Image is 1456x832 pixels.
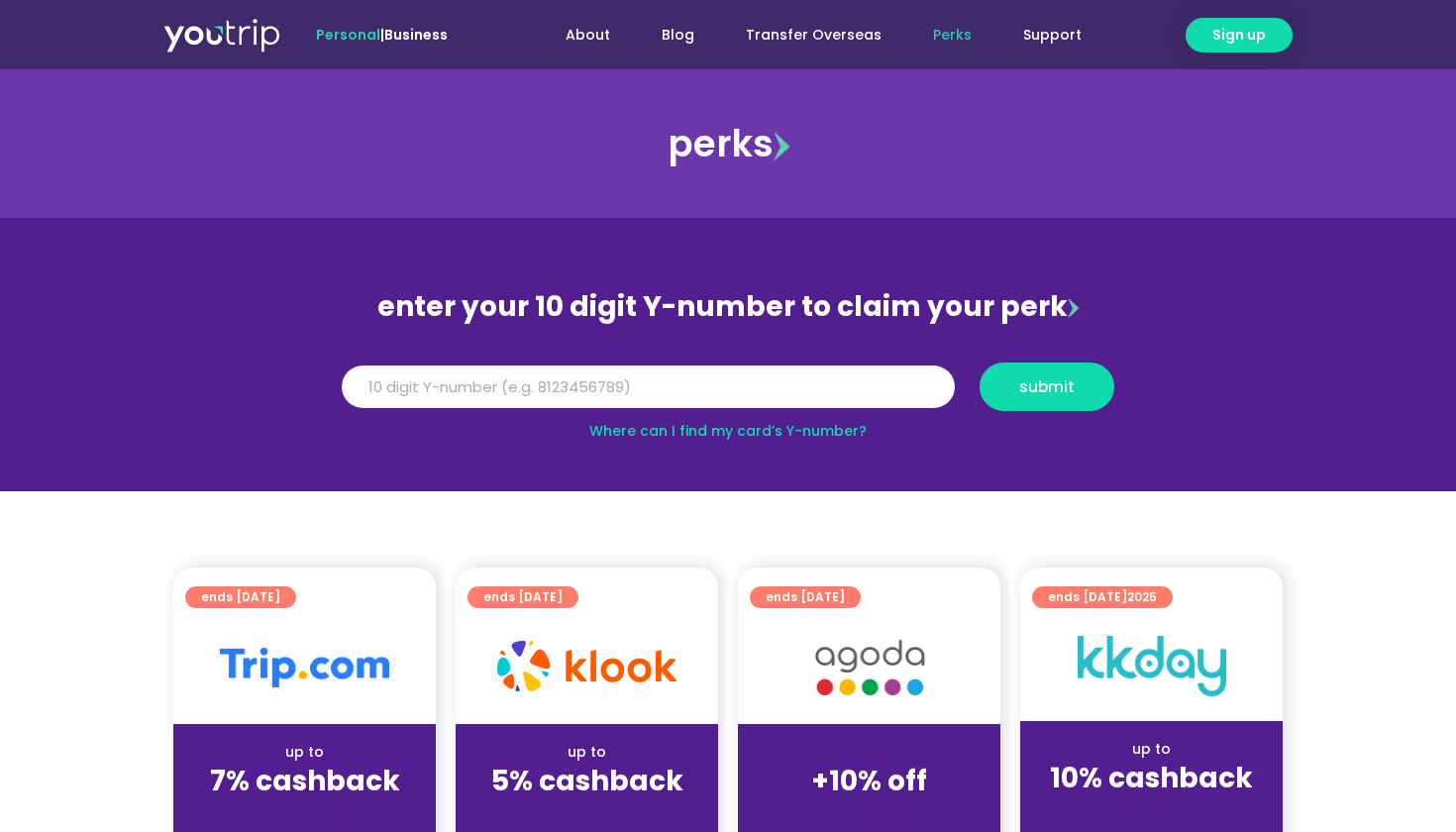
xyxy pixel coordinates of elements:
[501,17,1107,53] nav: Menu
[851,742,887,762] span: up to
[471,799,702,820] div: (for stays only)
[980,363,1114,411] button: submit
[201,586,280,608] span: ends [DATE]
[316,25,448,45] span: |
[491,762,683,800] strong: 5% cashback
[384,25,448,45] a: Business
[1019,379,1075,394] span: submit
[1212,25,1266,46] span: Sign up
[342,365,955,409] input: 10 digit Y-number (e.g. 8123456789)
[540,17,636,53] a: About
[471,742,702,763] div: up to
[468,586,578,608] a: ends [DATE]
[210,762,400,800] strong: 7% cashback
[189,742,420,763] div: up to
[1186,18,1293,52] a: Sign up
[1050,759,1253,797] strong: 10% cashback
[1032,586,1173,608] a: ends [DATE]2025
[332,281,1124,333] div: enter your 10 digit Y-number to claim your perk
[189,799,420,820] div: (for stays only)
[1127,588,1157,605] span: 2025
[636,17,720,53] a: Blog
[1048,586,1157,608] span: ends [DATE]
[316,25,380,45] span: Personal
[907,17,997,53] a: Perks
[997,17,1107,53] a: Support
[750,586,861,608] a: ends [DATE]
[811,762,927,800] strong: +10% off
[766,586,845,608] span: ends [DATE]
[1036,739,1267,760] div: up to
[589,421,867,441] a: Where can I find my card’s Y-number?
[720,17,907,53] a: Transfer Overseas
[342,363,1114,426] form: Y Number
[1036,796,1267,817] div: (for stays only)
[754,799,985,820] div: (for stays only)
[185,586,296,608] a: ends [DATE]
[483,586,563,608] span: ends [DATE]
